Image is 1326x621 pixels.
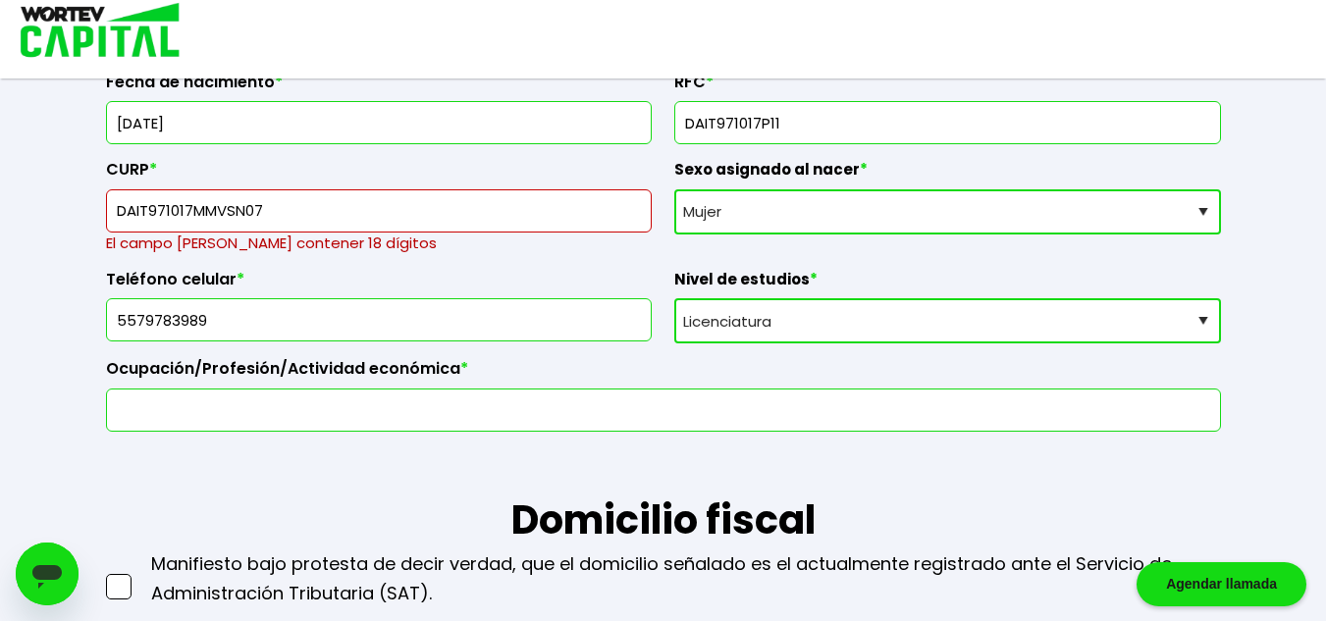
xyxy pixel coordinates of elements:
input: 10 dígitos [115,299,644,340]
div: Agendar llamada [1137,562,1306,606]
label: Sexo asignado al nacer [674,160,1221,189]
label: Fecha de nacimiento [106,73,653,102]
p: El campo [PERSON_NAME] contener 18 dígitos [106,233,653,254]
input: DD/MM/AAAA [115,102,644,143]
input: 13 caracteres [683,102,1212,143]
label: RFC [674,73,1221,102]
iframe: Botón para iniciar la ventana de mensajería [16,543,79,605]
label: CURP [106,160,653,189]
label: Nivel de estudios [674,270,1221,299]
label: Teléfono celular [106,270,653,299]
h1: Domicilio fiscal [106,432,1221,549]
label: Ocupación/Profesión/Actividad económica [106,359,1221,388]
input: 18 caracteres [115,190,644,232]
p: Manifiesto bajo protesta de decir verdad, que el domicilio señalado es el actualmente registrado ... [151,549,1221,608]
